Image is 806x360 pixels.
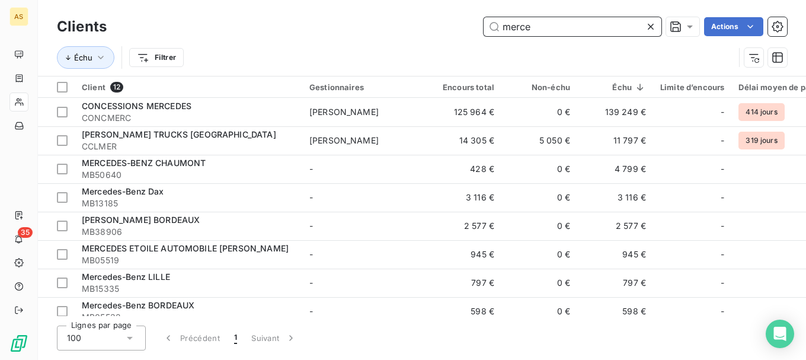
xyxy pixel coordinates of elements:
[67,332,81,344] span: 100
[721,220,724,232] span: -
[721,106,724,118] span: -
[426,297,501,326] td: 598 €
[738,103,784,121] span: 414 jours
[577,212,653,240] td: 2 577 €
[766,320,794,348] div: Open Intercom Messenger
[309,306,313,316] span: -
[309,221,313,231] span: -
[584,82,646,92] div: Échu
[82,311,295,323] span: MB05532
[82,283,295,295] span: MB15335
[426,269,501,297] td: 797 €
[82,226,295,238] span: MB38906
[501,297,577,326] td: 0 €
[57,16,107,37] h3: Clients
[309,278,313,288] span: -
[110,82,123,93] span: 12
[57,46,114,69] button: Échu
[660,82,724,92] div: Limite d’encours
[309,192,313,202] span: -
[82,300,194,310] span: Mercedes-Benz BORDEAUX
[426,212,501,240] td: 2 577 €
[426,155,501,183] td: 428 €
[309,135,379,145] span: [PERSON_NAME]
[129,48,184,67] button: Filtrer
[508,82,570,92] div: Non-échu
[721,305,724,317] span: -
[227,326,244,351] button: 1
[577,240,653,269] td: 945 €
[721,192,724,203] span: -
[74,53,92,62] span: Échu
[82,197,295,209] span: MB13185
[82,169,295,181] span: MB50640
[577,297,653,326] td: 598 €
[82,272,170,282] span: Mercedes-Benz LILLE
[426,240,501,269] td: 945 €
[577,126,653,155] td: 11 797 €
[738,132,784,149] span: 319 jours
[244,326,304,351] button: Suivant
[9,7,28,26] div: AS
[82,254,295,266] span: MB05519
[82,215,200,225] span: [PERSON_NAME] BORDEAUX
[501,212,577,240] td: 0 €
[501,155,577,183] td: 0 €
[501,269,577,297] td: 0 €
[426,126,501,155] td: 14 305 €
[309,107,379,117] span: [PERSON_NAME]
[721,277,724,289] span: -
[721,249,724,260] span: -
[82,112,295,124] span: CONCMERC
[309,249,313,259] span: -
[234,332,237,344] span: 1
[501,126,577,155] td: 5 050 €
[82,158,206,168] span: MERCEDES-BENZ CHAUMONT
[82,129,276,139] span: [PERSON_NAME] TRUCKS [GEOGRAPHIC_DATA]
[82,141,295,152] span: CCLMER
[577,98,653,126] td: 139 249 €
[155,326,227,351] button: Précédent
[484,17,661,36] input: Rechercher
[82,243,289,253] span: MERCEDES ETOILE AUTOMOBILE [PERSON_NAME]
[577,269,653,297] td: 797 €
[721,135,724,146] span: -
[433,82,494,92] div: Encours total
[82,186,164,196] span: Mercedes-Benz Dax
[704,17,763,36] button: Actions
[501,98,577,126] td: 0 €
[309,82,418,92] div: Gestionnaires
[501,183,577,212] td: 0 €
[577,183,653,212] td: 3 116 €
[82,101,191,111] span: CONCESSIONS MERCEDES
[577,155,653,183] td: 4 799 €
[82,82,105,92] span: Client
[426,98,501,126] td: 125 964 €
[18,227,33,238] span: 35
[426,183,501,212] td: 3 116 €
[721,163,724,175] span: -
[309,164,313,174] span: -
[501,240,577,269] td: 0 €
[9,334,28,353] img: Logo LeanPay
